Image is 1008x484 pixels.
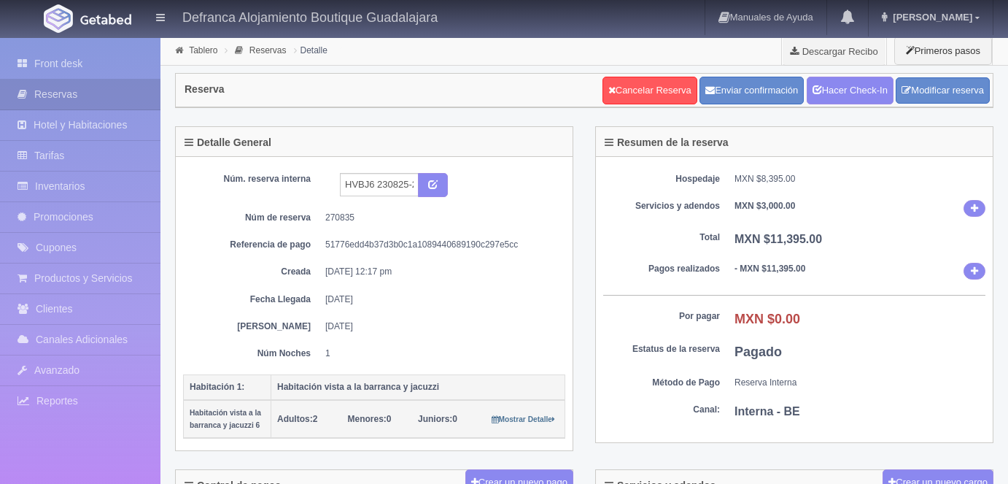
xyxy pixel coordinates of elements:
img: Getabed [80,14,131,25]
span: 2 [277,414,317,424]
img: Getabed [44,4,73,33]
dt: Referencia de pago [194,239,311,251]
h4: Defranca Alojamiento Boutique Guadalajara [182,7,438,26]
dt: Método de Pago [603,377,720,389]
a: Hacer Check-In [807,77,893,104]
b: MXN $0.00 [734,312,800,326]
li: Detalle [290,43,331,57]
dt: Núm de reserva [194,212,311,224]
dd: 51776edd4b37d3b0c1a1089440689190c297e5cc [325,239,554,251]
b: MXN $11,395.00 [734,233,822,245]
b: Pagado [734,345,782,359]
a: Mostrar Detalle [492,414,555,424]
a: Modificar reserva [896,77,990,104]
button: Primeros pasos [894,37,992,65]
h4: Reserva [185,84,225,95]
a: Tablero [189,45,217,55]
dt: Total [603,231,720,244]
dt: Canal: [603,404,720,416]
b: - MXN $11,395.00 [734,264,805,274]
button: Enviar confirmación [699,77,804,104]
dd: [DATE] 12:17 pm [325,266,554,278]
dt: Núm Noches [194,347,311,360]
span: 0 [348,414,392,424]
dd: 270835 [325,212,554,224]
dd: [DATE] [325,320,554,333]
a: Cancelar Reserva [602,77,697,104]
dt: Pagos realizados [603,263,720,275]
dt: Núm. reserva interna [194,173,311,185]
b: MXN $3,000.00 [734,201,795,211]
dt: Hospedaje [603,173,720,185]
span: 0 [418,414,457,424]
h4: Detalle General [185,137,271,148]
dd: 1 [325,347,554,360]
dt: Creada [194,266,311,278]
dt: Por pagar [603,310,720,323]
span: [PERSON_NAME] [889,12,972,23]
small: Habitación vista a la barranca y jacuzzi 6 [190,409,261,429]
small: Mostrar Detalle [492,415,555,423]
strong: Menores: [348,414,387,424]
b: Habitación 1: [190,382,244,392]
dd: Reserva Interna [734,377,985,389]
th: Habitación vista a la barranca y jacuzzi [271,374,565,400]
strong: Adultos: [277,414,313,424]
dt: Estatus de la reserva [603,343,720,356]
a: Reservas [249,45,287,55]
dt: Fecha Llegada [194,293,311,306]
b: Interna - BE [734,405,800,418]
dd: [DATE] [325,293,554,306]
dt: [PERSON_NAME] [194,320,311,333]
h4: Resumen de la reserva [605,137,729,148]
a: Descargar Recibo [782,37,886,66]
strong: Juniors: [418,414,452,424]
dd: MXN $8,395.00 [734,173,985,185]
dt: Servicios y adendos [603,200,720,212]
